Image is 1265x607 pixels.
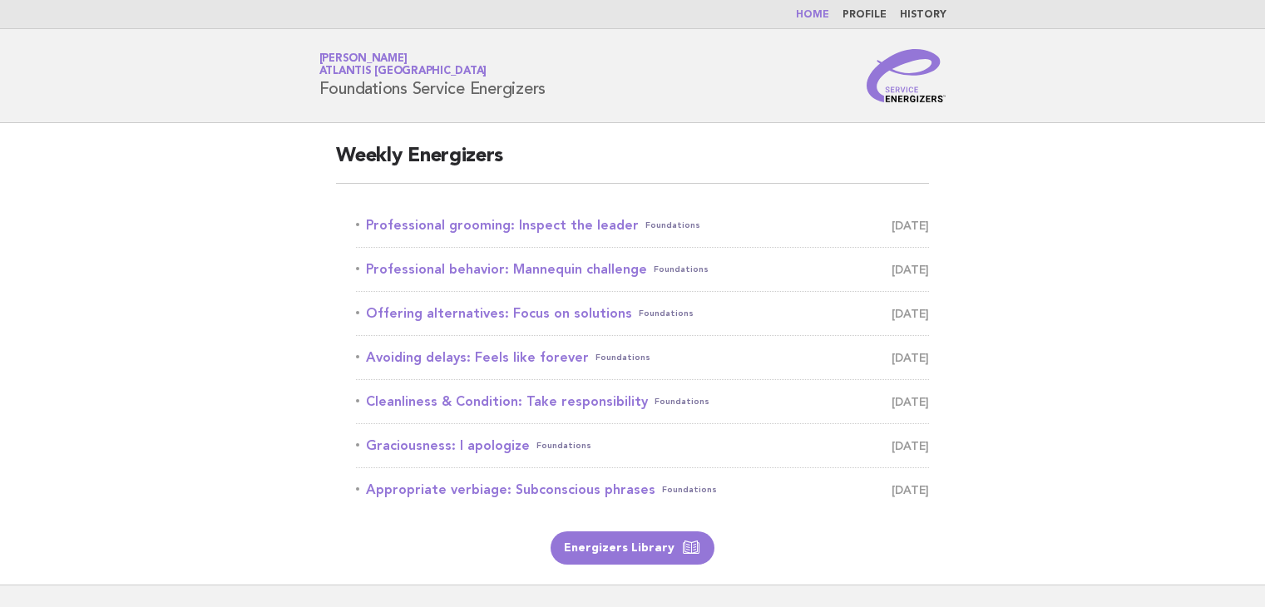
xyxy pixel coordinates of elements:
[319,67,487,77] span: Atlantis [GEOGRAPHIC_DATA]
[892,214,929,237] span: [DATE]
[892,258,929,281] span: [DATE]
[892,302,929,325] span: [DATE]
[356,434,929,457] a: Graciousness: I apologizeFoundations [DATE]
[356,258,929,281] a: Professional behavior: Mannequin challengeFoundations [DATE]
[892,390,929,413] span: [DATE]
[796,10,829,20] a: Home
[536,434,591,457] span: Foundations
[639,302,694,325] span: Foundations
[356,302,929,325] a: Offering alternatives: Focus on solutionsFoundations [DATE]
[319,53,487,76] a: [PERSON_NAME]Atlantis [GEOGRAPHIC_DATA]
[356,346,929,369] a: Avoiding delays: Feels like foreverFoundations [DATE]
[319,54,546,97] h1: Foundations Service Energizers
[654,258,709,281] span: Foundations
[655,390,709,413] span: Foundations
[843,10,887,20] a: Profile
[356,214,929,237] a: Professional grooming: Inspect the leaderFoundations [DATE]
[900,10,946,20] a: History
[336,143,929,184] h2: Weekly Energizers
[892,478,929,501] span: [DATE]
[645,214,700,237] span: Foundations
[356,478,929,501] a: Appropriate verbiage: Subconscious phrasesFoundations [DATE]
[551,531,714,565] a: Energizers Library
[892,346,929,369] span: [DATE]
[662,478,717,501] span: Foundations
[867,49,946,102] img: Service Energizers
[892,434,929,457] span: [DATE]
[356,390,929,413] a: Cleanliness & Condition: Take responsibilityFoundations [DATE]
[595,346,650,369] span: Foundations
